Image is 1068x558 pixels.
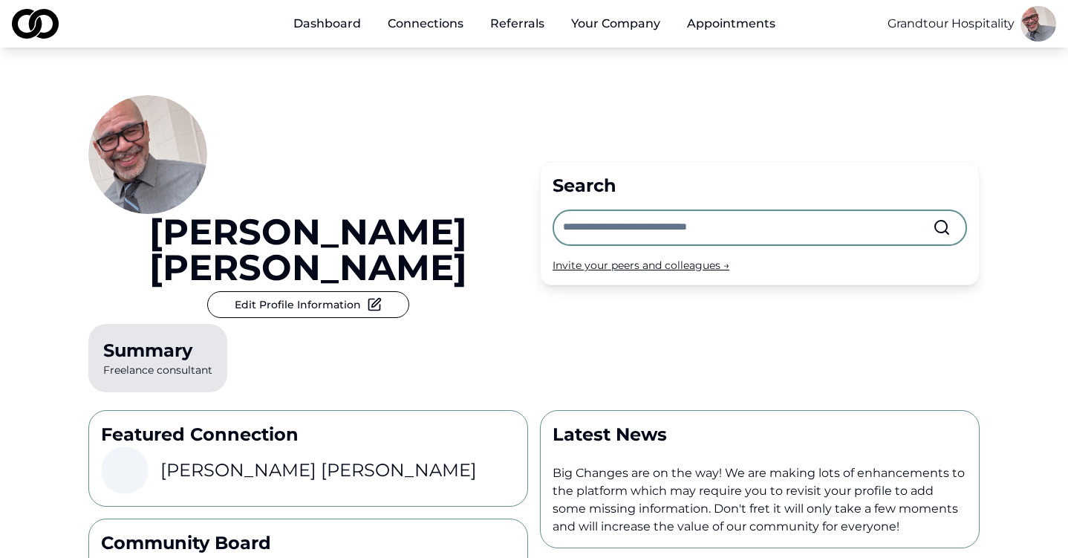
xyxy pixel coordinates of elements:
[675,9,787,39] a: Appointments
[88,95,207,214] img: 2fb9f752-7932-4bfa-8255-0bdd552e1fda-IMG_9951-profile_picture.jpeg
[207,291,409,318] button: Edit Profile Information
[376,9,475,39] a: Connections
[12,9,59,39] img: logo
[553,174,967,198] div: Search
[103,339,212,363] div: Summary
[553,423,967,447] p: Latest News
[888,15,1015,33] button: Grandtour Hospitality
[88,324,227,392] p: Freelance consultant
[1020,6,1056,42] img: 2fb9f752-7932-4bfa-8255-0bdd552e1fda-IMG_9951-profile_picture.jpeg
[160,458,477,482] h3: [PERSON_NAME] [PERSON_NAME]
[478,9,556,39] a: Referrals
[101,531,515,555] p: Community Board
[553,258,967,273] div: Invite your peers and colleagues →
[101,423,515,447] p: Featured Connection
[88,214,528,285] a: [PERSON_NAME] [PERSON_NAME]
[281,9,787,39] nav: Main
[559,9,672,39] button: Your Company
[553,464,967,536] p: Big Changes are on the way! We are making lots of enhancements to the platform which may require ...
[281,9,373,39] a: Dashboard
